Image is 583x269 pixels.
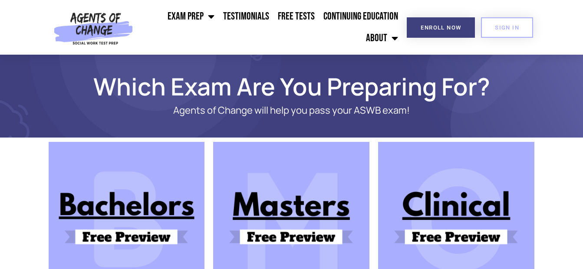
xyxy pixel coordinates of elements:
a: Free Tests [273,6,319,27]
nav: Menu [137,6,402,49]
span: Enroll Now [421,25,461,30]
a: About [362,27,402,49]
a: Exam Prep [163,6,219,27]
h1: Which Exam Are You Preparing For? [44,76,539,96]
a: Enroll Now [407,17,475,38]
a: SIGN IN [481,17,533,38]
a: Testimonials [219,6,273,27]
a: Continuing Education [319,6,402,27]
span: SIGN IN [495,25,519,30]
p: Agents of Change will help you pass your ASWB exam! [79,105,504,116]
